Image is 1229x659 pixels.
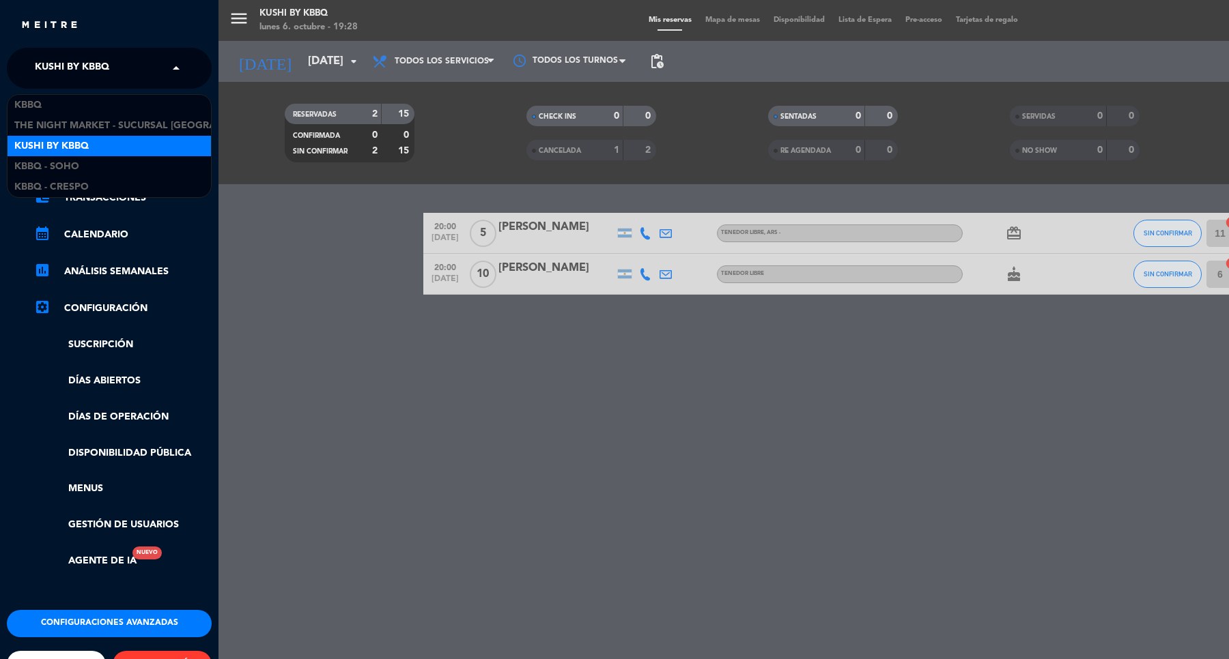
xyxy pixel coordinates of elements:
[14,98,42,113] span: KBBQ
[35,54,109,83] span: Kushi by KBBQ
[34,190,212,206] a: account_balance_walletTransacciones
[34,300,212,317] a: Configuración
[34,409,212,425] a: Días de Operación
[14,118,272,134] span: The Night Market - Sucursal [GEOGRAPHIC_DATA]
[34,262,51,278] i: assessment
[14,179,89,195] span: Kbbq - Crespo
[34,445,212,461] a: Disponibilidad pública
[34,517,212,533] a: Gestión de usuarios
[34,373,212,389] a: Días abiertos
[34,337,212,353] a: Suscripción
[34,481,212,497] a: Menus
[14,138,89,154] span: Kushi by KBBQ
[34,226,212,243] a: calendar_monthCalendario
[34,299,51,315] i: settings_applications
[132,546,162,559] div: Nuevo
[20,20,79,31] img: MEITRE
[7,610,212,637] button: Configuraciones avanzadas
[34,553,137,569] a: Agente de IANuevo
[14,159,79,175] span: Kbbq - Soho
[34,263,212,280] a: assessmentANÁLISIS SEMANALES
[34,225,51,241] i: calendar_month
